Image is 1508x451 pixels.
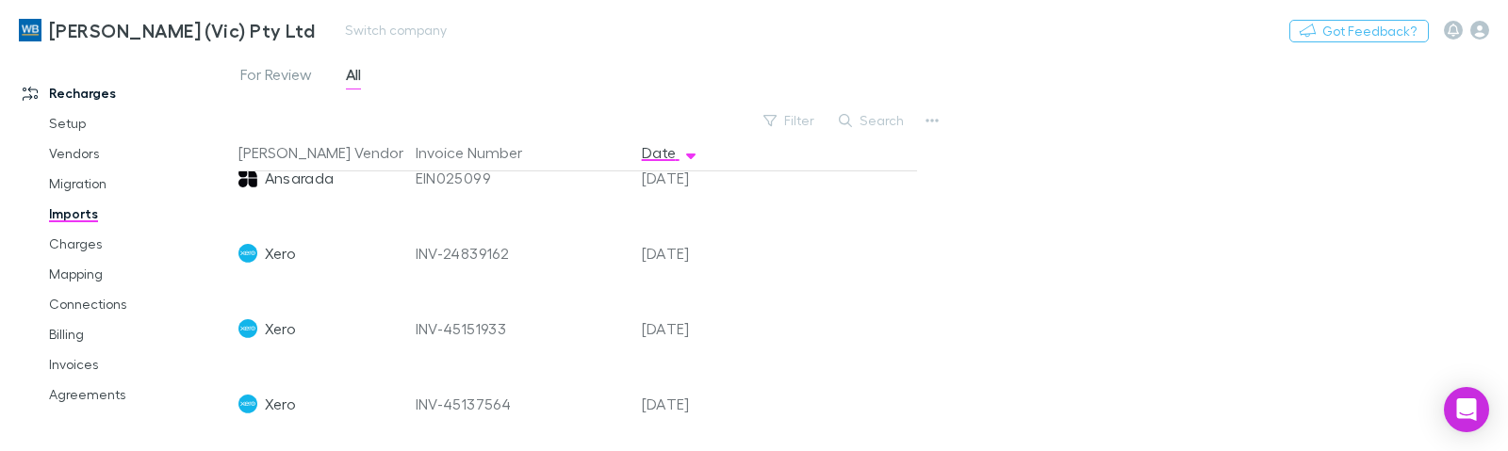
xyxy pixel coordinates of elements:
[1444,387,1489,432] div: Open Intercom Messenger
[240,65,312,89] span: For Review
[238,134,426,171] button: [PERSON_NAME] Vendor
[30,349,249,379] a: Invoices
[238,319,257,338] img: Xero's Logo
[634,140,747,216] div: [DATE]
[8,8,326,53] a: [PERSON_NAME] (Vic) Pty Ltd
[416,291,627,366] div: INV-45151933
[30,138,249,169] a: Vendors
[30,229,249,259] a: Charges
[1289,20,1429,42] button: Got Feedback?
[19,19,41,41] img: William Buck (Vic) Pty Ltd's Logo
[30,379,249,410] a: Agreements
[30,108,249,138] a: Setup
[238,395,257,413] img: Xero's Logo
[416,216,627,291] div: INV-24839162
[30,319,249,349] a: Billing
[634,366,747,442] div: [DATE]
[334,19,458,41] button: Switch company
[30,169,249,199] a: Migration
[265,291,296,366] span: Xero
[4,78,249,108] a: Recharges
[265,140,335,216] span: Ansarada
[238,244,257,263] img: Xero's Logo
[754,109,826,132] button: Filter
[265,216,296,291] span: Xero
[416,134,545,171] button: Invoice Number
[634,216,747,291] div: [DATE]
[346,65,361,89] span: All
[634,291,747,366] div: [DATE]
[30,289,249,319] a: Connections
[416,366,627,442] div: INV-45137564
[238,169,257,187] img: Ansarada's Logo
[829,109,915,132] button: Search
[416,140,627,216] div: EIN025099
[30,199,249,229] a: Imports
[49,19,315,41] h3: [PERSON_NAME] (Vic) Pty Ltd
[265,366,296,442] span: Xero
[30,259,249,289] a: Mapping
[642,134,698,171] button: Date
